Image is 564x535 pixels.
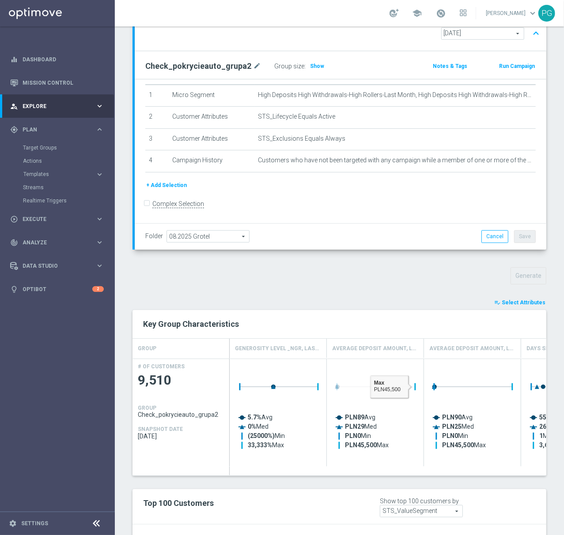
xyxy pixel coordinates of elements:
[10,56,18,64] i: equalizer
[539,441,555,449] tspan: 3,663
[10,48,104,71] div: Dashboard
[248,441,284,449] text: Max
[23,172,95,177] div: Templates
[253,61,261,71] i: mode_edit
[23,48,104,71] a: Dashboard
[442,441,486,449] text: Max
[514,230,536,243] button: Save
[132,359,230,467] div: Press SPACE to deselect this row.
[432,61,469,71] button: Notes & Tags
[95,170,104,179] i: keyboard_arrow_right
[248,423,256,430] tspan: 0%
[10,277,104,301] div: Optibot
[169,128,254,150] td: Customer Attributes
[10,71,104,94] div: Mission Control
[145,61,251,71] h2: Check_pokrycieauto_grupa2
[23,277,92,301] a: Optibot
[23,194,114,207] div: Realtime Triggers
[248,414,273,421] text: Avg
[138,426,183,432] h4: SNAPSHOT DATE
[442,432,468,439] text: Min
[23,71,104,94] a: Mission Control
[10,102,18,110] i: person_search
[332,341,418,356] h4: Average Deposit Amount, Last Three Months
[92,286,104,292] div: 2
[169,107,254,129] td: Customer Attributes
[258,135,346,142] span: STS_Exclusions Equals Always
[539,432,553,439] text: Min
[23,171,104,178] button: Templates keyboard_arrow_right
[10,262,104,269] button: Data Studio keyboard_arrow_right
[530,25,542,42] button: expand_less
[304,63,306,70] label: :
[345,441,377,449] tspan: PLN45,500
[23,181,114,194] div: Streams
[248,432,285,440] text: Min
[152,200,204,208] label: Complex Selection
[23,168,114,181] div: Templates
[10,216,104,223] div: play_circle_outline Execute keyboard_arrow_right
[23,240,95,245] span: Analyze
[10,215,95,223] div: Execute
[481,230,508,243] button: Cancel
[248,432,275,440] tspan: (25000%)
[138,433,224,440] span: 2025-08-21
[9,520,17,528] i: settings
[485,7,538,20] a: [PERSON_NAME]keyboard_arrow_down
[429,341,515,356] h4: Average Deposit Amount, Last Two Weeks
[493,298,546,307] button: playlist_add_check Select Attributes
[138,411,224,418] span: Check_pokrycieauto_grupa2
[21,521,48,526] a: Settings
[23,141,114,154] div: Target Groups
[10,102,95,110] div: Explore
[539,432,543,439] tspan: 1
[138,405,156,411] h4: GROUP
[10,79,104,86] button: Mission Control
[23,184,92,191] a: Streams
[23,104,95,109] span: Explore
[345,432,371,439] text: Min
[345,414,364,421] tspan: PLN89
[10,103,104,110] button: person_search Explore keyboard_arrow_right
[539,423,562,430] text: Med
[95,125,104,134] i: keyboard_arrow_right
[95,238,104,247] i: keyboard_arrow_right
[274,63,304,70] label: Group size
[345,423,377,430] text: Med
[10,215,18,223] i: play_circle_outline
[95,215,104,223] i: keyboard_arrow_right
[345,423,364,430] tspan: PLN29
[442,414,462,421] tspan: PLN90
[235,341,321,356] h4: Generosity Level _NGR, Last Month
[412,8,422,18] span: school
[442,423,474,430] text: Med
[23,144,92,151] a: Target Groups
[310,63,324,69] span: Show
[23,263,95,269] span: Data Studio
[10,239,18,247] i: track_changes
[539,414,561,421] text: Avg
[138,363,185,370] h4: # OF CUSTOMERS
[145,128,169,150] td: 3
[10,126,18,134] i: gps_fixed
[10,56,104,63] button: equalizer Dashboard
[143,319,536,329] h2: Key Group Characteristics
[494,299,500,306] i: playlist_add_check
[23,197,92,204] a: Realtime Triggers
[143,498,367,509] h2: Top 100 Customers
[10,239,104,246] div: track_changes Analyze keyboard_arrow_right
[10,239,95,247] div: Analyze
[248,414,261,421] tspan: 5.7%
[138,341,156,356] h4: GROUP
[23,217,95,222] span: Execute
[258,91,533,99] span: High Deposits High Withdrawals-High Rollers-Last Month, High Deposits High Withdrawals-High Rolle...
[10,126,104,133] button: gps_fixed Plan keyboard_arrow_right
[95,102,104,110] i: keyboard_arrow_right
[498,61,536,71] button: Run Campaign
[145,180,188,190] button: + Add Selection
